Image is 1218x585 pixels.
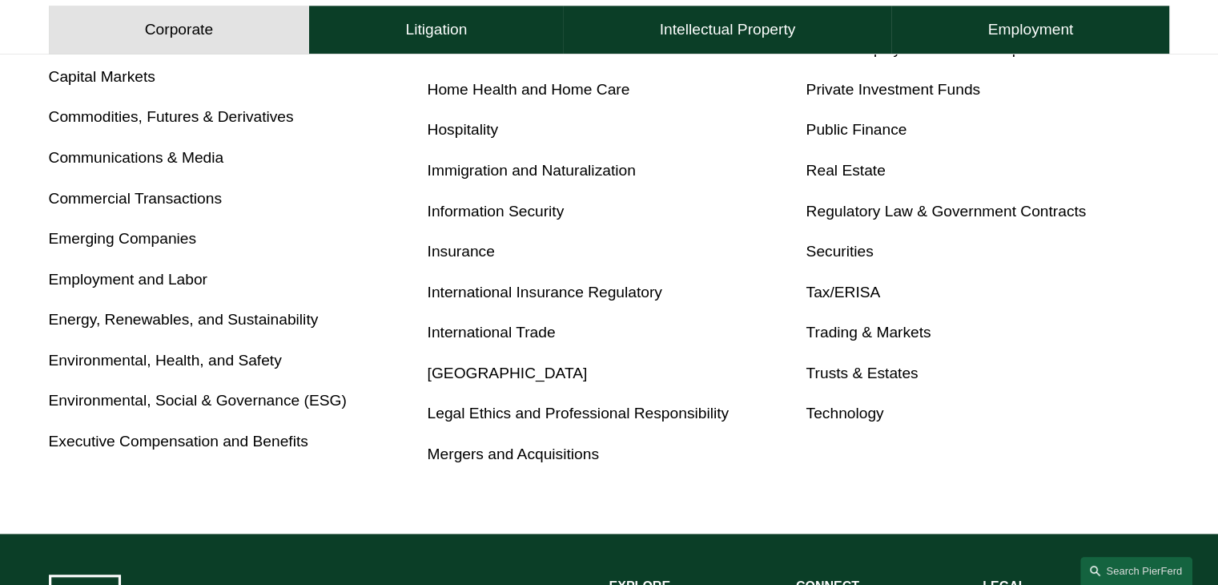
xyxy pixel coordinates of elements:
[49,68,155,85] a: Capital Markets
[428,446,599,462] a: Mergers and Acquisitions
[806,284,880,301] a: Tax/ERISA
[49,433,308,450] a: Executive Compensation and Benefits
[49,352,282,369] a: Environmental, Health, and Safety
[428,203,565,220] a: Information Security
[806,40,1039,57] a: Private Equity and Venture Capital
[49,230,197,247] a: Emerging Companies
[428,81,630,98] a: Home Health and Home Care
[660,21,796,40] h4: Intellectual Property
[49,311,319,328] a: Energy, Renewables, and Sustainability
[988,21,1074,40] h4: Employment
[428,365,588,381] a: [GEOGRAPHIC_DATA]
[806,243,873,260] a: Securities
[806,81,980,98] a: Private Investment Funds
[145,21,213,40] h4: Corporate
[806,365,918,381] a: Trusts & Estates
[428,40,502,57] a: Healthcare
[806,162,885,179] a: Real Estate
[405,21,467,40] h4: Litigation
[806,405,883,422] a: Technology
[1080,557,1192,585] a: Search this site
[49,271,207,288] a: Employment and Labor
[806,203,1086,220] a: Regulatory Law & Government Contracts
[428,121,499,138] a: Hospitality
[428,324,556,341] a: International Trade
[428,284,662,301] a: International Insurance Regulatory
[49,392,347,409] a: Environmental, Social & Governance (ESG)
[49,190,222,207] a: Commercial Transactions
[428,405,730,422] a: Legal Ethics and Professional Responsibility
[428,162,636,179] a: Immigration and Naturalization
[806,324,931,341] a: Trading & Markets
[428,243,495,260] a: Insurance
[49,149,224,166] a: Communications & Media
[49,108,294,125] a: Commodities, Futures & Derivatives
[806,121,906,138] a: Public Finance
